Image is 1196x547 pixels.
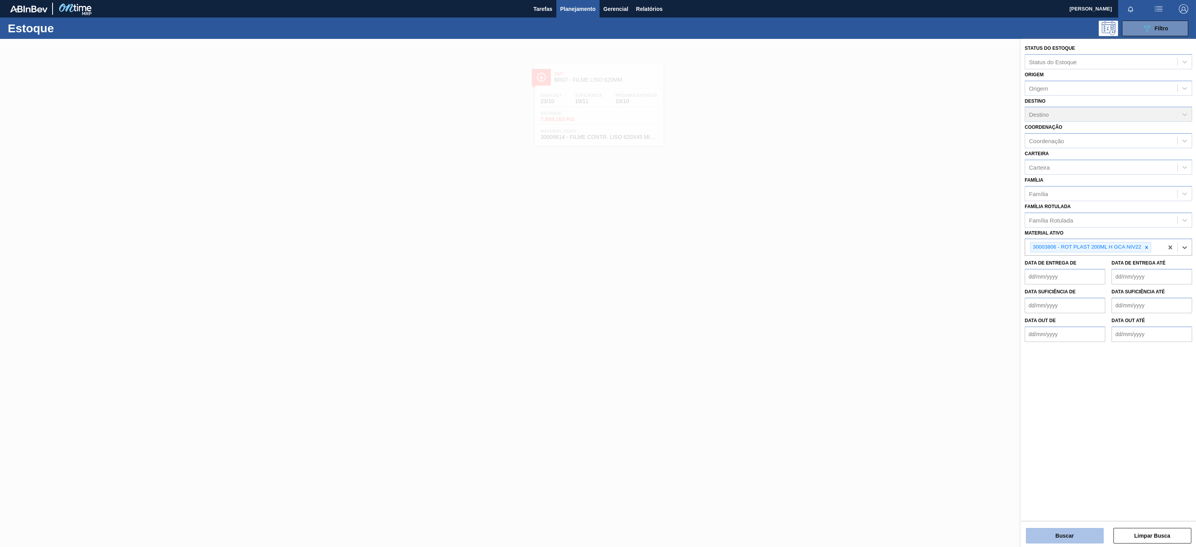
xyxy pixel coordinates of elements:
div: Pogramando: nenhum usuário selecionado [1099,21,1118,36]
label: Data suficiência até [1112,289,1165,295]
label: Data out de [1025,318,1056,323]
label: Coordenação [1025,124,1062,130]
div: Família Rotulada [1029,217,1073,223]
div: Família [1029,190,1048,197]
span: Relatórios [636,4,663,14]
input: dd/mm/yyyy [1025,298,1105,313]
div: 30003806 - ROT PLAST 200ML H GCA NIV22 [1031,242,1142,252]
label: Data de Entrega até [1112,260,1166,266]
span: Gerencial [603,4,628,14]
img: TNhmsLtSVTkK8tSr43FrP2fwEKptu5GPRR3wAAAABJRU5ErkJggg== [10,5,47,12]
label: Família Rotulada [1025,204,1071,209]
span: Tarefas [533,4,552,14]
div: Coordenação [1029,138,1064,144]
label: Família [1025,177,1043,183]
input: dd/mm/yyyy [1025,269,1105,284]
label: Carteira [1025,151,1049,156]
label: Material ativo [1025,230,1064,236]
label: Data de Entrega de [1025,260,1076,266]
label: Data out até [1112,318,1145,323]
div: Origem [1029,85,1048,91]
div: Carteira [1029,164,1050,170]
input: dd/mm/yyyy [1025,326,1105,342]
img: userActions [1154,4,1163,14]
input: dd/mm/yyyy [1112,269,1192,284]
div: Status do Estoque [1029,58,1077,65]
label: Data suficiência de [1025,289,1076,295]
label: Destino [1025,98,1045,104]
button: Filtro [1122,21,1188,36]
label: Status do Estoque [1025,46,1075,51]
h1: Estoque [8,24,132,33]
img: Logout [1179,4,1188,14]
input: dd/mm/yyyy [1112,326,1192,342]
span: Filtro [1155,25,1168,32]
input: dd/mm/yyyy [1112,298,1192,313]
span: Planejamento [560,4,596,14]
button: Notificações [1118,4,1143,14]
label: Origem [1025,72,1044,77]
